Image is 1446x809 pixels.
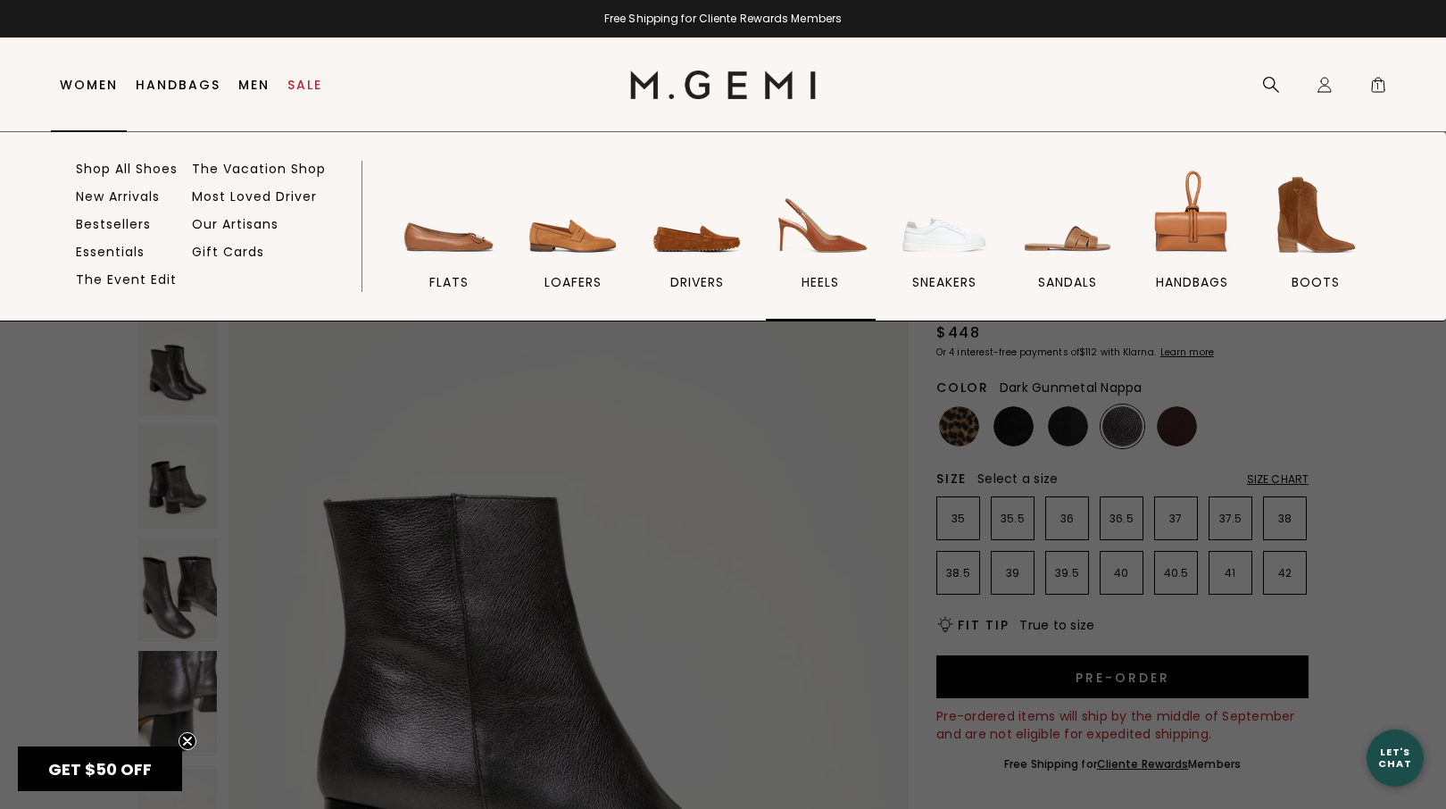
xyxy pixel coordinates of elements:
[1142,165,1242,265] img: handbags
[1137,165,1247,321] a: handbags
[770,165,870,265] img: heels
[429,274,469,290] span: flats
[18,746,182,791] div: GET $50 OFFClose teaser
[192,188,317,204] a: Most Loved Driver
[523,165,623,265] img: loafers
[894,165,994,265] img: sneakers
[192,244,264,260] a: Gift Cards
[1038,274,1097,290] span: sandals
[912,274,976,290] span: sneakers
[1266,165,1366,265] img: BOOTS
[1292,274,1340,290] span: BOOTS
[670,274,724,290] span: drivers
[544,274,602,290] span: loafers
[802,274,839,290] span: heels
[890,165,1000,321] a: sneakers
[76,216,151,232] a: Bestsellers
[1367,746,1424,769] div: Let's Chat
[192,161,326,177] a: The Vacation Shop
[76,271,177,288] a: The Event Edit
[76,244,145,260] a: Essentials
[395,165,504,321] a: flats
[1018,165,1118,265] img: sandals
[136,78,220,92] a: Handbags
[287,78,322,92] a: Sale
[48,758,152,780] span: GET $50 OFF
[647,165,747,265] img: drivers
[238,78,270,92] a: Men
[60,78,118,92] a: Women
[1156,274,1228,290] span: handbags
[766,165,876,321] a: heels
[642,165,752,321] a: drivers
[519,165,628,321] a: loafers
[179,732,196,750] button: Close teaser
[1260,165,1370,321] a: BOOTS
[630,71,817,99] img: M.Gemi
[1369,79,1387,97] span: 1
[76,161,178,177] a: Shop All Shoes
[76,188,160,204] a: New Arrivals
[399,165,499,265] img: flats
[192,216,278,232] a: Our Artisans
[1013,165,1123,321] a: sandals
